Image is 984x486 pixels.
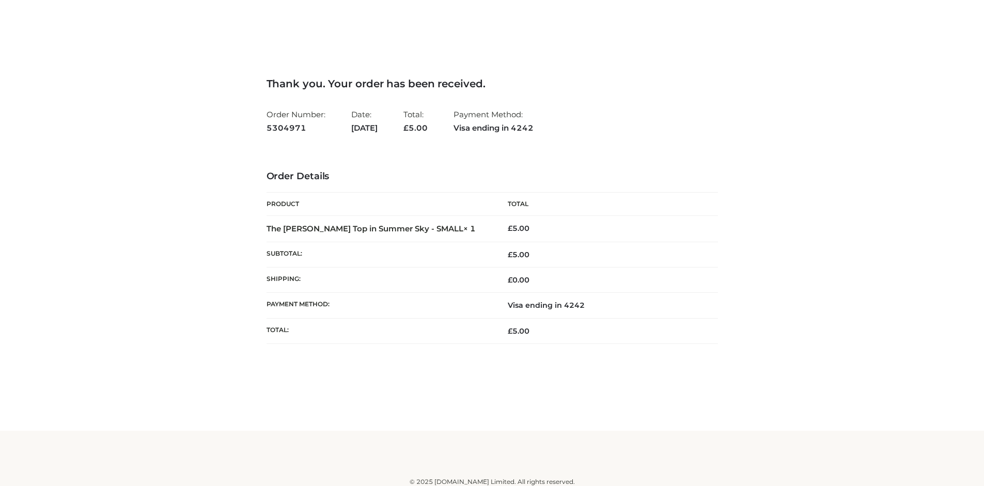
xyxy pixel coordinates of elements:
strong: The [PERSON_NAME] Top in Summer Sky - SMALL [267,224,476,233]
span: £ [508,224,512,233]
th: Shipping: [267,268,492,293]
bdi: 0.00 [508,275,529,285]
h3: Order Details [267,171,718,182]
li: Total: [403,105,428,137]
span: 5.00 [403,123,428,133]
strong: [DATE] [351,121,378,135]
span: 5.00 [508,326,529,336]
th: Payment method: [267,293,492,318]
li: Order Number: [267,105,325,137]
span: £ [508,250,512,259]
span: £ [508,326,512,336]
li: Date: [351,105,378,137]
strong: Visa ending in 4242 [454,121,534,135]
bdi: 5.00 [508,224,529,233]
span: £ [508,275,512,285]
span: £ [403,123,409,133]
th: Total [492,193,718,216]
span: 5.00 [508,250,529,259]
th: Product [267,193,492,216]
td: Visa ending in 4242 [492,293,718,318]
h3: Thank you. Your order has been received. [267,77,718,90]
li: Payment Method: [454,105,534,137]
th: Subtotal: [267,242,492,267]
th: Total: [267,318,492,343]
strong: 5304971 [267,121,325,135]
strong: × 1 [463,224,476,233]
